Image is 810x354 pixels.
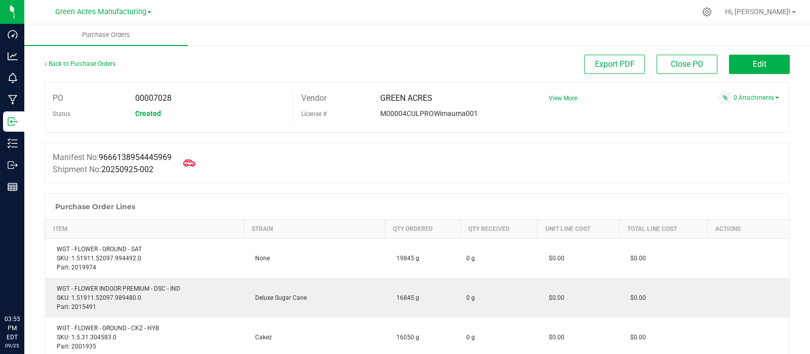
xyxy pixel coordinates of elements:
button: Close PO [657,55,717,74]
div: WGT - FLOWER - GROUND - CKZ - HYB SKU: 1.5.31.304583.0 Part: 2001935 [52,324,238,351]
inline-svg: Dashboard [8,29,18,40]
span: 0 g [466,333,475,342]
span: 20250925-002 [101,165,153,174]
label: PO [53,91,63,106]
span: 19845 g [391,255,419,262]
label: Shipment No: [53,164,153,176]
span: 0 g [466,254,475,263]
a: Back to Purchase Orders [45,60,115,67]
iframe: Resource center unread badge [30,271,42,284]
span: $0.00 [544,334,564,341]
span: Mark as Arrived [179,153,199,173]
th: Item [46,220,244,239]
span: M00004CULPROWimauma001 [380,109,478,117]
span: Created [135,109,161,117]
span: GREEN ACRES [380,93,432,103]
span: 9666138954445969 [99,152,172,162]
th: Qty Received [460,220,537,239]
span: Green Acres Manufacturing [55,8,146,16]
inline-svg: Monitoring [8,73,18,83]
span: 16050 g [391,334,419,341]
inline-svg: Inventory [8,138,18,148]
a: Purchase Orders [24,24,188,46]
label: Vendor [301,91,327,106]
span: $0.00 [544,255,564,262]
span: Edit [753,59,766,69]
span: $0.00 [625,255,646,262]
span: Attach a document [718,91,732,104]
th: Unit Line Cost [538,220,620,239]
th: Total Line Cost [619,220,707,239]
span: 0 g [466,293,475,302]
span: Purchase Orders [68,30,144,40]
inline-svg: Manufacturing [8,95,18,105]
span: $0.00 [544,294,564,301]
button: Edit [729,55,790,74]
span: $0.00 [625,334,646,341]
p: 09/25 [5,342,20,349]
inline-svg: Outbound [8,160,18,170]
div: WGT - FLOWER INDOOR PREMIUM - DSC - IND SKU: 1.51911.52097.989480.0 Part: 2015491 [52,284,238,311]
span: Hi, [PERSON_NAME]! [725,8,791,16]
label: License # [301,106,327,122]
span: Cakez [250,334,272,341]
iframe: Resource center [10,273,40,303]
span: Deluxe Sugar Cane [250,294,307,301]
span: Close PO [671,59,703,69]
inline-svg: Reports [8,182,18,192]
a: View More [549,95,577,102]
span: 16845 g [391,294,419,301]
span: None [250,255,270,262]
div: WGT - FLOWER - GROUND - SAT SKU: 1.51911.52097.994492.0 Part: 2019974 [52,245,238,272]
button: Export PDF [584,55,645,74]
inline-svg: Analytics [8,51,18,61]
th: Actions [707,220,789,239]
span: 00007028 [135,93,172,103]
th: Strain [244,220,385,239]
inline-svg: Inbound [8,116,18,127]
h1: Purchase Order Lines [55,203,135,211]
label: Manifest No: [53,151,172,164]
th: Qty Ordered [385,220,460,239]
span: Export PDF [595,59,635,69]
a: 0 Attachments [734,94,779,101]
div: Manage settings [701,7,713,17]
p: 03:55 PM EDT [5,314,20,342]
span: $0.00 [625,294,646,301]
label: Status [53,106,70,122]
